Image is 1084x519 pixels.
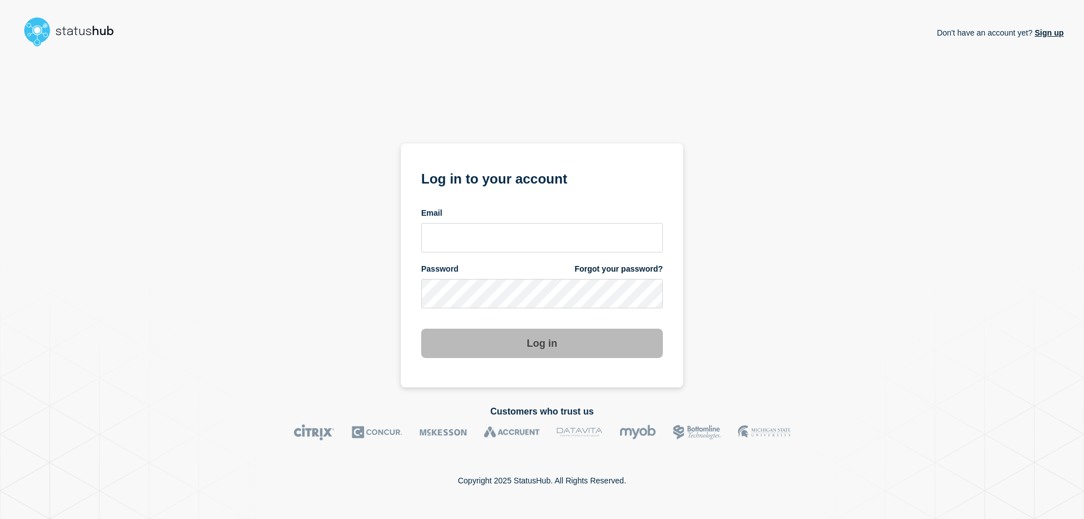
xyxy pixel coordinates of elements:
img: StatusHub logo [20,14,128,50]
img: MSU logo [738,424,790,441]
img: DataVita logo [557,424,602,441]
img: myob logo [619,424,656,441]
img: Concur logo [352,424,403,441]
span: Email [421,208,442,219]
img: McKesson logo [419,424,467,441]
input: password input [421,279,663,308]
input: email input [421,223,663,252]
h1: Log in to your account [421,167,663,188]
button: Log in [421,329,663,358]
a: Sign up [1033,28,1064,37]
img: Citrix logo [294,424,335,441]
p: Don't have an account yet? [937,19,1064,46]
img: Bottomline logo [673,424,721,441]
a: Forgot your password? [575,264,663,274]
h2: Customers who trust us [20,407,1064,417]
span: Password [421,264,458,274]
img: Accruent logo [484,424,540,441]
p: Copyright 2025 StatusHub. All Rights Reserved. [458,476,626,485]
